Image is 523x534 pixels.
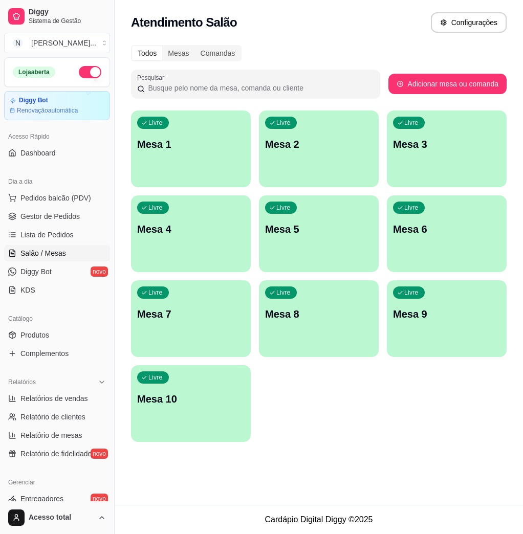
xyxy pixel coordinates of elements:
[79,66,101,78] button: Alterar Status
[388,74,507,94] button: Adicionar mesa ou comanda
[29,513,94,522] span: Acesso total
[148,288,163,297] p: Livre
[20,330,49,340] span: Produtos
[276,119,291,127] p: Livre
[20,348,69,359] span: Complementos
[162,46,194,60] div: Mesas
[131,195,251,272] button: LivreMesa 4
[132,46,162,60] div: Todos
[148,119,163,127] p: Livre
[20,148,56,158] span: Dashboard
[20,494,63,504] span: Entregadores
[259,195,379,272] button: LivreMesa 5
[393,137,500,151] p: Mesa 3
[404,288,419,297] p: Livre
[4,446,110,462] a: Relatório de fidelidadenovo
[265,137,373,151] p: Mesa 2
[4,390,110,407] a: Relatórios de vendas
[131,110,251,187] button: LivreMesa 1
[13,38,23,48] span: N
[276,204,291,212] p: Livre
[20,230,74,240] span: Lista de Pedidos
[4,190,110,206] button: Pedidos balcão (PDV)
[137,307,245,321] p: Mesa 7
[4,491,110,507] a: Entregadoresnovo
[20,430,82,440] span: Relatório de mesas
[4,310,110,327] div: Catálogo
[19,97,48,104] article: Diggy Bot
[393,222,500,236] p: Mesa 6
[20,211,80,221] span: Gestor de Pedidos
[404,204,419,212] p: Livre
[20,266,52,277] span: Diggy Bot
[387,280,507,357] button: LivreMesa 9
[137,137,245,151] p: Mesa 1
[17,106,78,115] article: Renovação automática
[4,173,110,190] div: Dia a dia
[29,8,106,17] span: Diggy
[20,449,92,459] span: Relatório de fidelidade
[4,145,110,161] a: Dashboard
[4,427,110,443] a: Relatório de mesas
[131,14,237,31] h2: Atendimento Salão
[4,345,110,362] a: Complementos
[4,474,110,491] div: Gerenciar
[29,17,106,25] span: Sistema de Gestão
[131,365,251,442] button: LivreMesa 10
[387,110,507,187] button: LivreMesa 3
[137,73,168,82] label: Pesquisar
[13,66,55,78] div: Loja aberta
[276,288,291,297] p: Livre
[31,38,96,48] div: [PERSON_NAME] ...
[131,280,251,357] button: LivreMesa 7
[4,227,110,243] a: Lista de Pedidos
[4,327,110,343] a: Produtos
[265,222,373,236] p: Mesa 5
[4,245,110,261] a: Salão / Mesas
[387,195,507,272] button: LivreMesa 6
[20,285,35,295] span: KDS
[4,91,110,120] a: Diggy BotRenovaçãoautomática
[259,110,379,187] button: LivreMesa 2
[4,128,110,145] div: Acesso Rápido
[195,46,241,60] div: Comandas
[137,222,245,236] p: Mesa 4
[4,263,110,280] a: Diggy Botnovo
[4,208,110,225] a: Gestor de Pedidos
[4,409,110,425] a: Relatório de clientes
[148,204,163,212] p: Livre
[404,119,419,127] p: Livre
[393,307,500,321] p: Mesa 9
[148,373,163,382] p: Livre
[20,393,88,404] span: Relatórios de vendas
[20,412,85,422] span: Relatório de clientes
[115,505,523,534] footer: Cardápio Digital Diggy © 2025
[431,12,507,33] button: Configurações
[4,282,110,298] a: KDS
[4,505,110,530] button: Acesso total
[20,193,91,203] span: Pedidos balcão (PDV)
[4,4,110,29] a: DiggySistema de Gestão
[259,280,379,357] button: LivreMesa 8
[8,378,36,386] span: Relatórios
[20,248,66,258] span: Salão / Mesas
[265,307,373,321] p: Mesa 8
[137,392,245,406] p: Mesa 10
[145,83,374,93] input: Pesquisar
[4,33,110,53] button: Select a team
